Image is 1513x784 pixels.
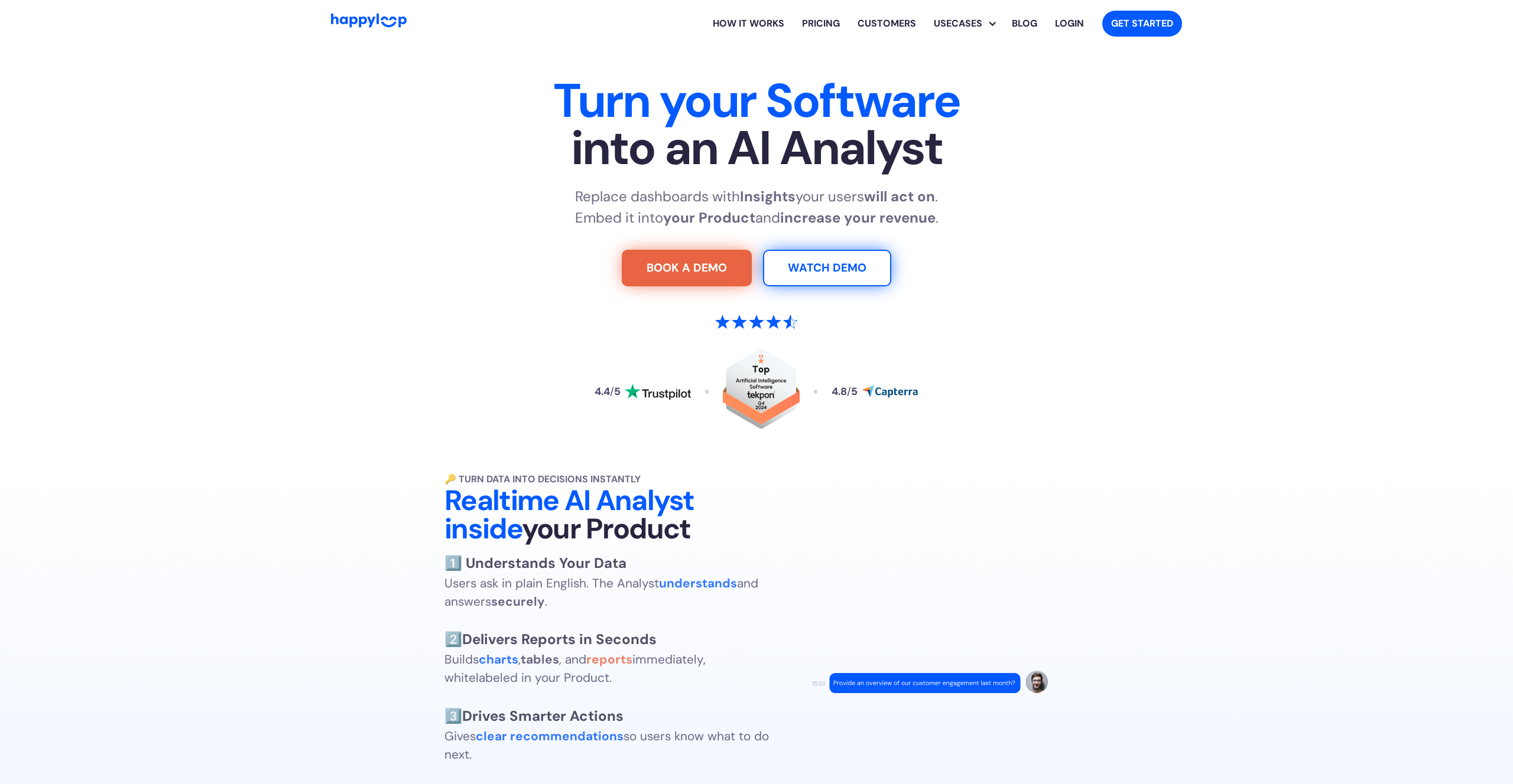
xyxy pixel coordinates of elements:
strong: increase your revenue [780,208,936,227]
div: 4.4 5 [595,387,621,397]
strong: your Product [663,208,755,227]
a: Read reviews about HappyLoop on Capterra [832,385,918,398]
img: HappyLoop Logo [331,14,407,27]
strong: will act on [864,187,935,205]
a: Visit the HappyLoop blog for insights [1003,5,1046,43]
div: Explore HappyLoop use cases [925,5,1003,43]
a: Log in to your HappyLoop account [1046,5,1093,43]
a: View HappyLoop pricing plans [793,5,849,43]
strong: Delivers Reports in Seconds [462,630,657,648]
a: Read reviews about HappyLoop on Trustpilot [595,384,690,400]
a: Learn how HappyLoop works [704,5,793,43]
a: Go to Home Page [331,14,407,33]
p: Replace dashboards with your users . Embed it into and . [575,186,939,228]
strong: clear recommendations [476,728,624,744]
span: / [610,385,614,398]
strong: charts [479,651,518,667]
strong: reports [586,651,632,667]
span: 2️⃣ [444,630,657,648]
a: Try For Free [622,250,752,286]
h1: Turn your Software [388,77,1125,172]
span: your Product [522,510,691,547]
a: Learn how HappyLoop works [849,5,925,43]
strong: 🔑 Turn Data into Decisions Instantly [444,473,641,485]
span: Users ask in plain English. The Analyst and answers . [444,575,758,609]
p: Builds , , and immediately, whitelabeled in your Product. Gives so users know what to do next. [444,553,775,764]
div: Usecases [925,17,991,31]
span: into an AI Analyst [388,125,1125,172]
a: Get started with HappyLoop [1102,11,1182,37]
strong: tables [521,651,559,667]
strong: securely [491,593,545,609]
strong: Insights [740,187,796,205]
a: Watch Demo [763,250,891,286]
div: 4.8 5 [832,387,858,397]
a: Read reviews about HappyLoop on Tekpon [723,349,800,435]
span: / [847,385,851,398]
h2: Realtime AI Analyst inside [444,486,775,543]
span: 3️⃣ [444,707,624,725]
strong: 1️⃣ Understands Your Data [444,554,626,572]
strong: Drives Smarter Actions [462,707,624,725]
div: Usecases [934,5,1003,43]
strong: understands [659,575,737,591]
